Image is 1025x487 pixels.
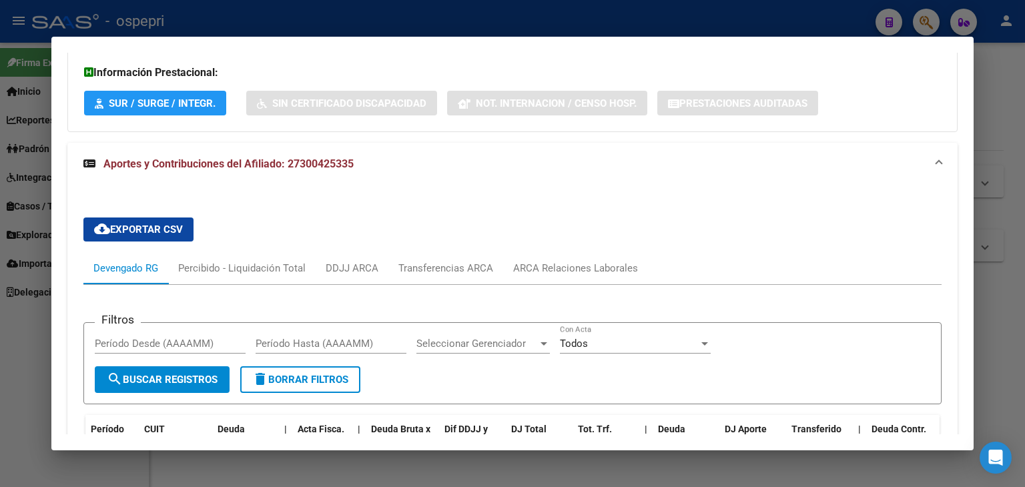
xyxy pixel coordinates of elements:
h3: Información Prestacional: [84,65,941,81]
span: Período [91,424,124,434]
span: DJ Total [511,424,547,434]
span: DJ Aporte Total [725,424,767,450]
datatable-header-cell: Deuda Contr. [866,415,933,474]
button: Exportar CSV [83,217,194,241]
datatable-header-cell: | [279,415,292,474]
span: Acta Fisca. [298,424,344,434]
datatable-header-cell: Deuda Aporte [653,415,719,474]
div: Devengado RG [93,261,158,276]
span: Deuda Contr. [872,424,926,434]
span: Tot. Trf. [GEOGRAPHIC_DATA] [578,424,669,450]
span: Deuda Aporte [658,424,687,450]
span: Deuda [218,424,245,434]
h3: Filtros [95,312,141,327]
span: Transferido Aporte [791,424,841,450]
button: Sin Certificado Discapacidad [246,91,437,115]
button: Borrar Filtros [240,366,360,393]
div: Percibido - Liquidación Total [178,261,306,276]
mat-icon: delete [252,371,268,387]
span: Dif DDJJ y Trf. [444,424,488,450]
span: Not. Internacion / Censo Hosp. [476,97,637,109]
span: | [358,424,360,434]
datatable-header-cell: Deuda Bruta x ARCA [366,415,439,474]
span: Exportar CSV [94,223,183,235]
span: Aportes y Contribuciones del Afiliado: 27300425335 [103,157,354,170]
datatable-header-cell: Tot. Trf. Bruto [573,415,639,474]
span: | [645,424,647,434]
datatable-header-cell: CUIT [139,415,212,474]
span: | [858,424,861,434]
datatable-header-cell: | [853,415,866,474]
mat-icon: search [107,371,123,387]
span: Todos [560,338,588,350]
mat-icon: cloud_download [94,221,110,237]
span: SUR / SURGE / INTEGR. [109,97,216,109]
button: Buscar Registros [95,366,230,393]
datatable-header-cell: Transferido Aporte [786,415,853,474]
datatable-header-cell: Acta Fisca. [292,415,352,474]
datatable-header-cell: DJ Aporte Total [719,415,786,474]
datatable-header-cell: | [639,415,653,474]
span: Sin Certificado Discapacidad [272,97,426,109]
div: Transferencias ARCA [398,261,493,276]
span: Borrar Filtros [252,374,348,386]
datatable-header-cell: | [352,415,366,474]
datatable-header-cell: Dif DDJJ y Trf. [439,415,506,474]
button: SUR / SURGE / INTEGR. [84,91,226,115]
datatable-header-cell: Deuda [212,415,279,474]
span: CUIT [144,424,165,434]
span: Buscar Registros [107,374,218,386]
button: Not. Internacion / Censo Hosp. [447,91,647,115]
mat-expansion-panel-header: Aportes y Contribuciones del Afiliado: 27300425335 [67,143,958,185]
span: Prestaciones Auditadas [679,97,807,109]
div: ARCA Relaciones Laborales [513,261,638,276]
span: Deuda Bruta x ARCA [371,424,430,450]
div: DDJJ ARCA [326,261,378,276]
span: | [284,424,287,434]
div: Open Intercom Messenger [980,442,1012,474]
button: Prestaciones Auditadas [657,91,818,115]
span: Seleccionar Gerenciador [416,338,538,350]
datatable-header-cell: DJ Total [506,415,573,474]
datatable-header-cell: Período [85,415,139,474]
